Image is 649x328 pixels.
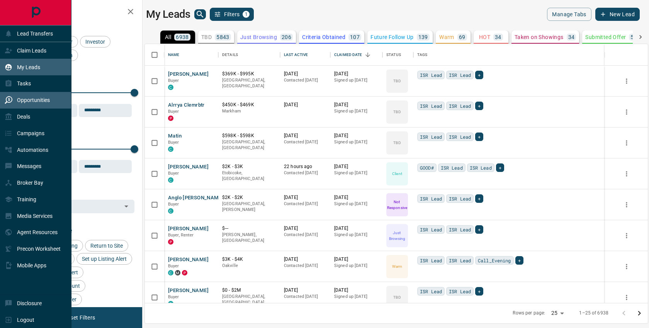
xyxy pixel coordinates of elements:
button: [PERSON_NAME] [168,163,209,171]
p: [DATE] [334,133,379,139]
p: 139 [418,34,428,40]
p: TBD [393,140,401,146]
div: condos.ca [168,85,173,90]
p: Signed up [DATE] [334,294,379,300]
p: Signed up [DATE] [334,232,379,238]
p: Contacted [DATE] [284,294,326,300]
div: property.ca [168,116,173,121]
div: Set up Listing Alert [76,253,132,265]
span: ISR Lead [420,71,442,79]
div: Details [218,44,280,66]
span: Buyer [168,294,179,299]
button: more [621,106,632,118]
p: 206 [282,34,291,40]
h1: My Leads [146,8,190,20]
p: [DATE] [334,287,379,294]
p: $--- [222,225,276,232]
p: Contacted [DATE] [284,77,326,83]
div: Investor [80,36,110,48]
div: + [475,225,483,234]
p: [DATE] [334,225,379,232]
span: + [499,164,501,172]
button: more [621,261,632,272]
p: $2K - $2K [222,194,276,201]
div: + [515,256,523,265]
p: [GEOGRAPHIC_DATA], [GEOGRAPHIC_DATA] [222,294,276,306]
span: 1 [243,12,249,17]
span: ISR Lead [449,226,471,233]
button: Reset Filters [59,311,100,324]
p: $598K - $598K [222,133,276,139]
p: Contacted [DATE] [284,263,326,269]
p: Contacted [DATE] [284,139,326,145]
div: Name [164,44,218,66]
p: Signed up [DATE] [334,108,379,114]
div: condos.ca [168,146,173,152]
span: ISR Lead [449,102,471,110]
p: Submitted Offer [585,34,626,40]
div: Claimed Date [334,44,362,66]
p: [DATE] [334,256,379,263]
p: 107 [350,34,360,40]
button: Open [121,201,132,212]
div: + [475,287,483,296]
p: Signed up [DATE] [334,139,379,145]
span: ISR Lead [420,257,442,264]
p: [DATE] [284,71,326,77]
p: TBD [393,78,401,84]
span: ISR Lead [449,133,471,141]
button: [PERSON_NAME] [168,225,209,233]
button: more [621,292,632,303]
span: Buyer [168,140,179,145]
p: Client [392,171,402,177]
button: [PERSON_NAME] [168,287,209,294]
p: [DATE] [334,194,379,201]
div: Last Active [280,44,330,66]
div: Name [168,44,180,66]
button: [PERSON_NAME] [168,256,209,263]
div: Status [386,44,401,66]
div: Status [382,44,413,66]
div: property.ca [168,239,173,245]
p: Warm [439,34,454,40]
p: $2K - $3K [222,163,276,170]
button: search button [194,9,206,19]
span: ISR Lead [420,287,442,295]
span: + [478,71,481,79]
p: 22 hours ago [284,163,326,170]
p: [GEOGRAPHIC_DATA], [GEOGRAPHIC_DATA] [222,139,276,151]
span: Investor [83,39,108,45]
p: [DATE] [284,287,326,294]
div: Last Active [284,44,308,66]
button: more [621,137,632,149]
span: Return to Site [88,243,126,249]
div: condos.ca [168,177,173,183]
p: Contacted [DATE] [284,170,326,176]
span: ISR Lead [449,257,471,264]
div: 25 [548,308,567,319]
span: + [478,133,481,141]
span: Buyer [168,109,179,114]
span: Buyer, Renter [168,233,194,238]
div: Tags [413,44,605,66]
p: Just Browsing [387,230,407,241]
p: Future Follow Up [370,34,413,40]
p: Markham [222,108,276,114]
button: more [621,168,632,180]
p: [PERSON_NAME], [GEOGRAPHIC_DATA] [222,232,276,244]
p: Etobicoke, [GEOGRAPHIC_DATA] [222,170,276,182]
p: Warm [392,263,402,269]
button: more [621,230,632,241]
span: + [518,257,521,264]
span: Buyer [168,78,179,83]
div: Return to Site [85,240,128,252]
div: Tags [417,44,428,66]
div: Details [222,44,238,66]
span: Buyer [168,263,179,269]
p: [GEOGRAPHIC_DATA], [GEOGRAPHIC_DATA] [222,77,276,89]
button: Anglo [PERSON_NAME] [168,194,223,202]
p: 6938 [176,34,189,40]
p: Oakville [222,263,276,269]
div: + [496,163,504,172]
p: Signed up [DATE] [334,263,379,269]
